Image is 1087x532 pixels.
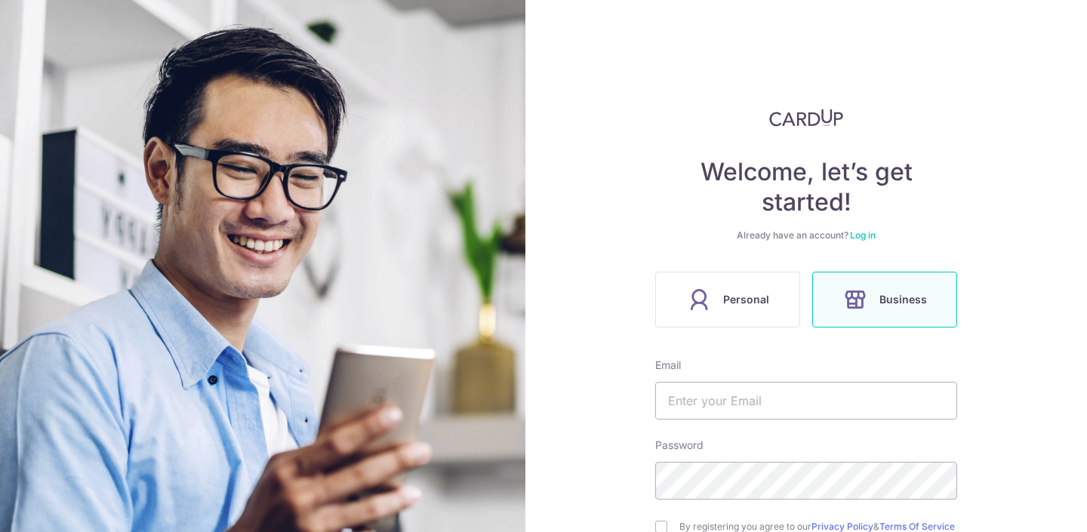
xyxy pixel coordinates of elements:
[649,272,806,328] a: Personal
[879,521,955,532] a: Terms Of Service
[655,358,681,373] label: Email
[655,157,957,217] h4: Welcome, let’s get started!
[879,291,927,309] span: Business
[806,272,963,328] a: Business
[655,438,704,453] label: Password
[850,229,876,241] a: Log in
[769,109,843,127] img: CardUp Logo
[723,291,769,309] span: Personal
[655,229,957,241] div: Already have an account?
[655,382,957,420] input: Enter your Email
[811,521,873,532] a: Privacy Policy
